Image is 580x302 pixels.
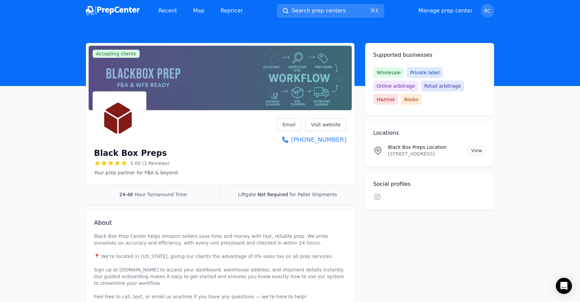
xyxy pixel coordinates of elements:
[215,4,248,17] a: Repricer
[292,7,346,15] span: Search prep centers
[373,180,486,188] h2: Social profiles
[373,51,486,59] h2: Supported businesses
[481,4,494,17] button: BC
[370,7,376,14] kbd: ⌘
[119,192,133,197] span: 24-48
[407,67,443,78] span: Private label
[94,233,346,300] p: Black Box Prep Center helps Amazon sellers save time and money with fast, reliable prep. We pride...
[188,4,210,17] a: Map
[373,81,418,91] span: Online arbitrage
[556,278,572,294] div: Open Intercom Messenger
[421,81,464,91] span: Retail arbitrage
[257,192,288,197] span: Not Required
[401,94,422,105] span: Books
[94,218,346,227] h2: About
[94,93,145,144] img: Black Box Preps
[373,129,486,137] h2: Locations
[388,144,462,150] p: Black Box Preps Location
[94,169,178,176] p: Your prep partner for FBA & beyond
[277,4,384,18] button: Search prep centers⌘K
[277,118,301,131] a: Email
[373,67,404,78] span: Wholesale
[484,8,490,13] span: BC
[305,118,346,131] a: Visit website
[86,6,140,15] img: PrepCenter
[93,50,140,58] span: Accepting clients
[135,192,187,197] span: Hour Turnaround Time
[153,4,182,17] a: Recent
[238,192,256,197] span: Liftgate
[277,135,346,144] a: [PHONE_NUMBER]
[94,148,167,159] h1: Black Box Preps
[376,7,379,14] kbd: K
[418,7,473,15] a: Manage prep center
[468,146,486,155] a: View
[388,150,462,157] p: [STREET_ADDRESS]
[130,160,170,167] span: 5.00 (1 Reviews)
[373,94,398,105] span: Hazmat
[290,192,337,197] span: for Pallet Shipments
